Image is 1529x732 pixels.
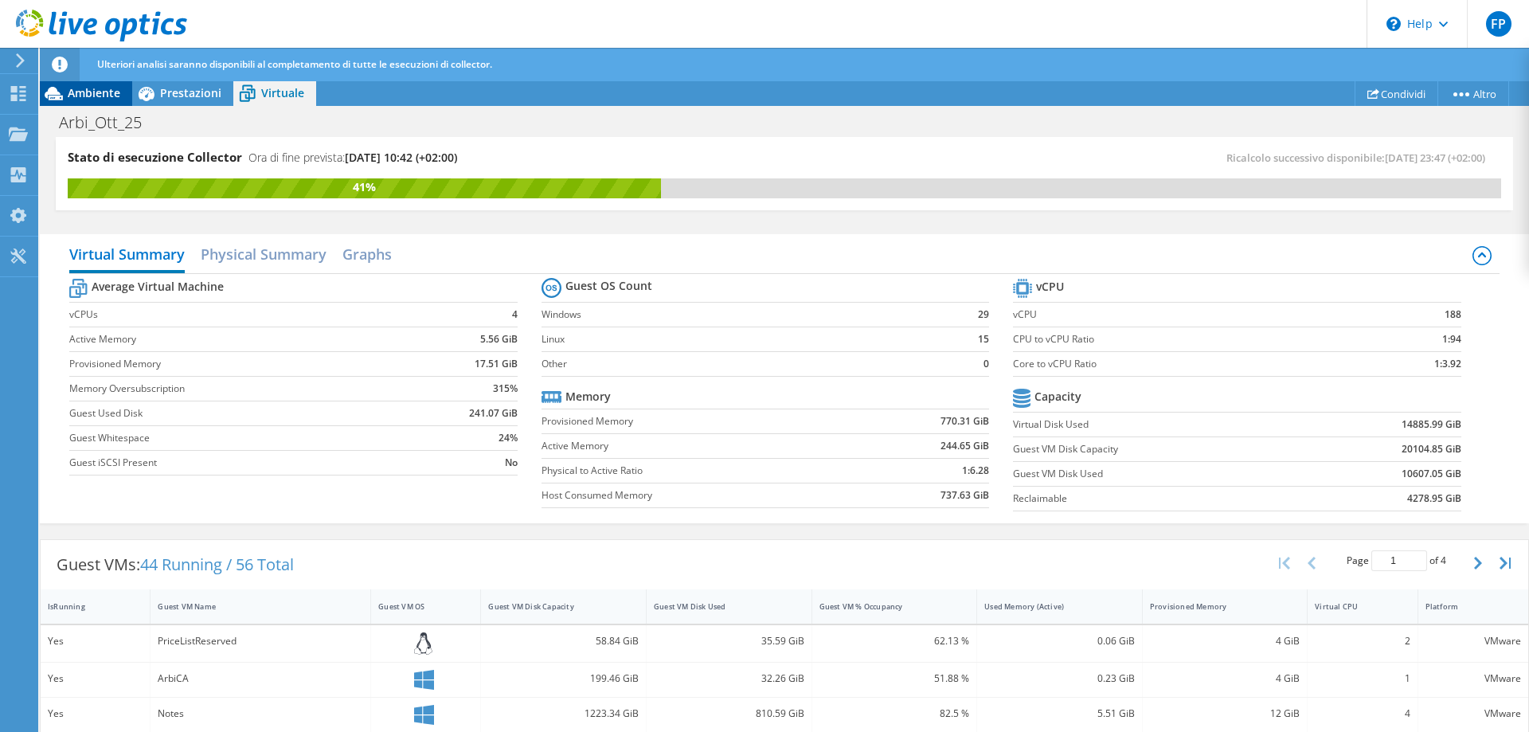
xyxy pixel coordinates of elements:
b: 244.65 GiB [940,438,989,454]
label: Physical to Active Ratio [542,463,859,479]
div: Yes [48,705,143,722]
h2: Graphs [342,238,392,270]
label: Provisioned Memory [542,413,859,429]
span: [DATE] 23:47 (+02:00) [1385,151,1485,165]
label: CPU to vCPU Ratio [1013,331,1359,347]
label: Guest VM Disk Capacity [1013,441,1306,457]
div: 810.59 GiB [654,705,804,722]
div: 0.23 GiB [984,670,1135,687]
div: Guest VMs: [41,540,310,589]
div: VMware [1425,632,1521,650]
div: VMware [1425,705,1521,722]
div: Notes [158,705,363,722]
div: 12 GiB [1150,705,1300,722]
label: Host Consumed Memory [542,487,859,503]
div: 1 [1315,670,1410,687]
div: 82.5 % [819,705,970,722]
div: VMware [1425,670,1521,687]
div: IsRunning [48,601,123,612]
h2: Physical Summary [201,238,327,270]
div: 199.46 GiB [488,670,639,687]
b: Memory [565,389,611,405]
span: Ricalcolo successivo disponibile: [1226,151,1493,165]
label: Linux [542,331,948,347]
b: 1:6.28 [962,463,989,479]
div: 58.84 GiB [488,632,639,650]
div: 35.59 GiB [654,632,804,650]
span: [DATE] 10:42 (+02:00) [345,150,457,165]
span: 4 [1441,554,1446,567]
div: 4 [1315,705,1410,722]
b: Capacity [1034,389,1081,405]
b: 24% [499,430,518,446]
b: 4278.95 GiB [1407,491,1461,507]
label: Other [542,356,948,372]
div: Yes [48,632,143,650]
div: 4 GiB [1150,670,1300,687]
div: 4 GiB [1150,632,1300,650]
b: 737.63 GiB [940,487,989,503]
label: Provisioned Memory [69,356,410,372]
label: Guest Whitespace [69,430,410,446]
b: 1:3.92 [1434,356,1461,372]
div: Guest VM Disk Capacity [488,601,620,612]
span: Page of [1347,550,1446,571]
a: Condividi [1355,81,1438,106]
div: ArbiCA [158,670,363,687]
label: Core to vCPU Ratio [1013,356,1359,372]
b: 241.07 GiB [469,405,518,421]
b: 1:94 [1442,331,1461,347]
div: Provisioned Memory [1150,601,1281,612]
b: 17.51 GiB [475,356,518,372]
span: Ambiente [68,85,120,100]
b: 5.56 GiB [480,331,518,347]
b: 4 [512,307,518,323]
div: 5.51 GiB [984,705,1135,722]
label: Windows [542,307,948,323]
b: vCPU [1036,279,1064,295]
div: 41% [68,178,661,196]
div: Virtual CPU [1315,601,1390,612]
b: Average Virtual Machine [92,279,224,295]
a: Altro [1437,81,1509,106]
b: 10607.05 GiB [1402,466,1461,482]
b: 29 [978,307,989,323]
div: 1223.34 GiB [488,705,639,722]
span: FP [1486,11,1511,37]
span: Prestazioni [160,85,221,100]
b: 770.31 GiB [940,413,989,429]
b: No [505,455,518,471]
div: Guest VM Name [158,601,344,612]
div: Guest VM Disk Used [654,601,785,612]
div: 2 [1315,632,1410,650]
label: Active Memory [69,331,410,347]
b: 315% [493,381,518,397]
span: Virtuale [261,85,304,100]
label: Active Memory [542,438,859,454]
div: Yes [48,670,143,687]
span: Ulteriori analisi saranno disponibili al completamento di tutte le esecuzioni di collector. [97,57,492,71]
span: 44 Running / 56 Total [140,554,294,575]
h4: Ora di fine prevista: [248,149,457,166]
b: 0 [983,356,989,372]
div: Guest VM % Occupancy [819,601,951,612]
label: vCPU [1013,307,1359,323]
div: PriceListReserved [158,632,363,650]
div: Platform [1425,601,1502,612]
b: 14885.99 GiB [1402,417,1461,433]
h1: Arbi_Ott_25 [52,114,166,131]
label: Guest Used Disk [69,405,410,421]
div: 0.06 GiB [984,632,1135,650]
label: Guest VM Disk Used [1013,466,1306,482]
div: 62.13 % [819,632,970,650]
label: Virtual Disk Used [1013,417,1306,433]
svg: \n [1386,17,1401,31]
b: 15 [978,331,989,347]
b: Guest OS Count [565,278,652,294]
label: Reclaimable [1013,491,1306,507]
b: 188 [1445,307,1461,323]
b: 20104.85 GiB [1402,441,1461,457]
div: 32.26 GiB [654,670,804,687]
label: vCPUs [69,307,410,323]
h2: Virtual Summary [69,238,185,273]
